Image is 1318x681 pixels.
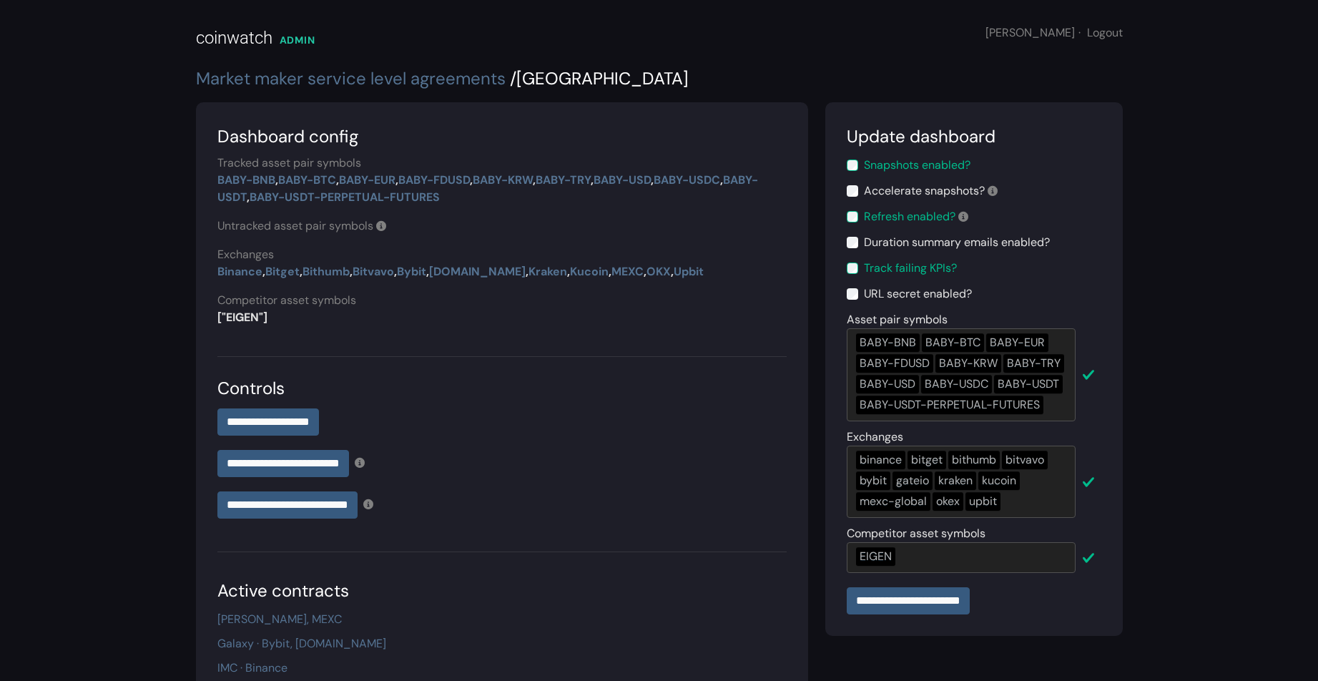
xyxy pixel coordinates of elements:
div: bitget [908,451,946,469]
div: BABY-TRY [1003,354,1064,373]
strong: , , , , , , , , , , [217,264,704,279]
label: Snapshots enabled? [864,157,970,174]
div: BABY-USD [856,375,919,393]
label: Accelerate snapshots? [864,182,998,200]
div: kucoin [978,471,1020,490]
div: gateio [892,471,933,490]
span: · [1078,25,1081,40]
a: Bitget [265,264,300,279]
a: BABY-USDC [654,172,720,187]
label: Duration summary emails enabled? [864,234,1050,251]
div: BABY-BNB [856,333,920,352]
div: kraken [935,471,976,490]
div: Dashboard config [217,124,787,150]
label: Competitor asset symbols [847,525,985,542]
label: Tracked asset pair symbols [217,155,361,172]
div: bitvavo [1002,451,1048,469]
a: BABY-BNB [217,172,275,187]
a: IMC · Binance [217,660,287,675]
div: okex [933,492,963,511]
div: Update dashboard [847,124,1101,150]
a: Bitvavo [353,264,394,279]
div: EIGEN [856,547,895,566]
a: Market maker service level agreements [196,67,506,89]
a: BABY-USD [594,172,651,187]
a: [DOMAIN_NAME] [429,264,526,279]
a: Binance [217,264,262,279]
div: bithumb [948,451,1000,469]
div: coinwatch [196,25,272,51]
div: binance [856,451,905,469]
a: Bybit [397,264,426,279]
a: BABY-USDT-PERPETUAL-FUTURES [250,190,440,205]
div: BABY-USDC [921,375,992,393]
a: BABY-EUR [339,172,395,187]
a: Upbit [674,264,704,279]
strong: ["EIGEN"] [217,310,267,325]
label: Untracked asset pair symbols [217,217,386,235]
a: BABY-KRW [473,172,533,187]
label: Track failing KPIs? [864,260,957,277]
label: Refresh enabled? [864,208,968,225]
a: BABY-BTC [278,172,336,187]
a: OKX [646,264,671,279]
div: mexc-global [856,492,930,511]
div: Controls [217,376,787,401]
label: Asset pair symbols [847,311,948,328]
div: bybit [856,471,890,490]
label: Exchanges [217,246,274,263]
div: BABY-EUR [986,333,1048,352]
label: Exchanges [847,428,903,446]
div: [GEOGRAPHIC_DATA] [196,66,1123,92]
div: ADMIN [280,33,315,48]
div: BABY-USDT [994,375,1063,393]
div: BABY-FDUSD [856,354,933,373]
strong: , , , , , , , , , [217,172,758,205]
div: upbit [965,492,1000,511]
label: Competitor asset symbols [217,292,356,309]
a: MEXC [611,264,644,279]
a: [PERSON_NAME], MEXC [217,612,342,627]
div: Active contracts [217,578,787,604]
a: Logout [1087,25,1123,40]
a: BABY-TRY [536,172,591,187]
a: Bithumb [303,264,350,279]
label: URL secret enabled? [864,285,972,303]
a: Kraken [528,264,567,279]
div: BABY-BTC [922,333,984,352]
div: BABY-USDT-PERPETUAL-FUTURES [856,396,1043,414]
span: / [510,67,516,89]
a: Galaxy · Bybit, [DOMAIN_NAME] [217,636,386,651]
div: BABY-KRW [935,354,1001,373]
div: [PERSON_NAME] [985,24,1123,41]
a: Kucoin [570,264,609,279]
a: BABY-FDUSD [398,172,470,187]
